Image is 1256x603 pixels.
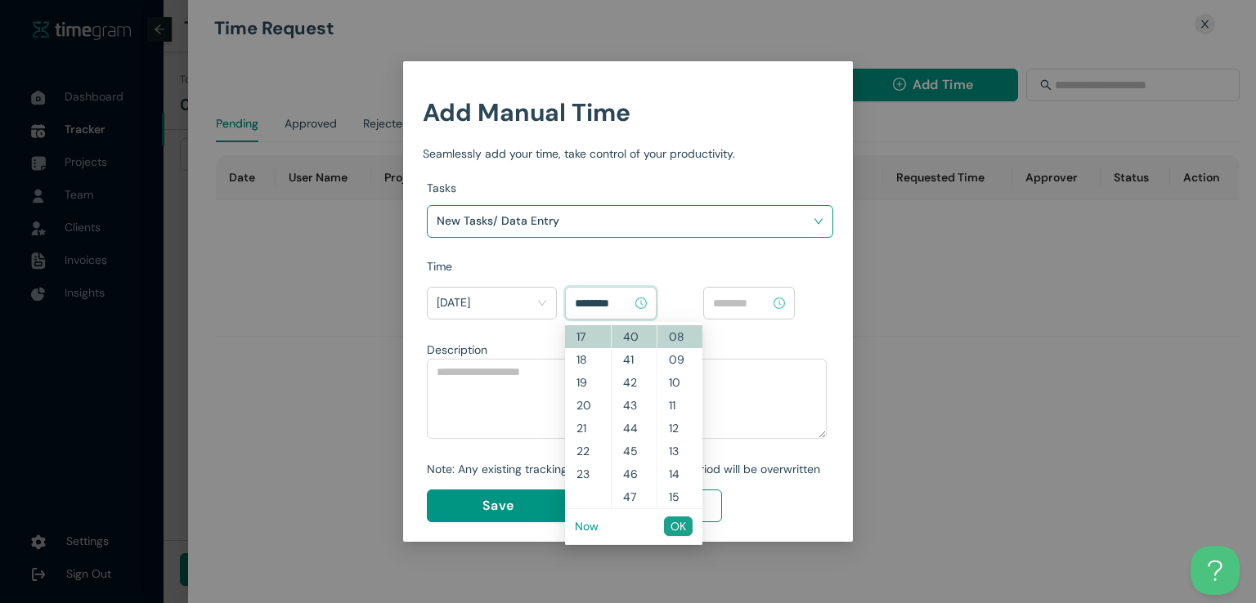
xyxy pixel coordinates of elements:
[423,145,833,163] div: Seamlessly add your time, take control of your productivity.
[575,519,599,534] a: Now
[657,485,702,508] div: 15
[612,348,657,371] div: 41
[565,394,611,417] div: 20
[612,417,657,440] div: 44
[427,489,569,522] button: Save
[612,440,657,462] div: 45
[565,325,611,348] div: 17
[437,208,629,233] h1: New Tasks/ Data Entry
[437,290,547,316] span: Today
[657,325,702,348] div: 08
[657,371,702,394] div: 10
[612,485,657,508] div: 47
[427,257,833,275] div: Time
[612,462,657,485] div: 46
[657,417,702,440] div: 12
[565,348,611,371] div: 18
[427,460,827,478] div: Note: Any existing tracking data for the selected period will be overwritten
[482,495,514,516] span: Save
[657,440,702,462] div: 13
[657,462,702,485] div: 14
[657,394,702,417] div: 11
[657,348,702,371] div: 09
[612,325,657,348] div: 40
[565,440,611,462] div: 22
[427,179,833,197] div: Tasks
[664,516,693,536] button: OK
[1191,546,1240,595] iframe: Toggle Customer Support
[565,462,611,485] div: 23
[612,394,657,417] div: 43
[565,371,611,394] div: 19
[427,341,827,359] div: Description
[423,93,833,132] h1: Add Manual Time
[671,517,686,535] span: OK
[612,371,657,394] div: 42
[565,417,611,440] div: 21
